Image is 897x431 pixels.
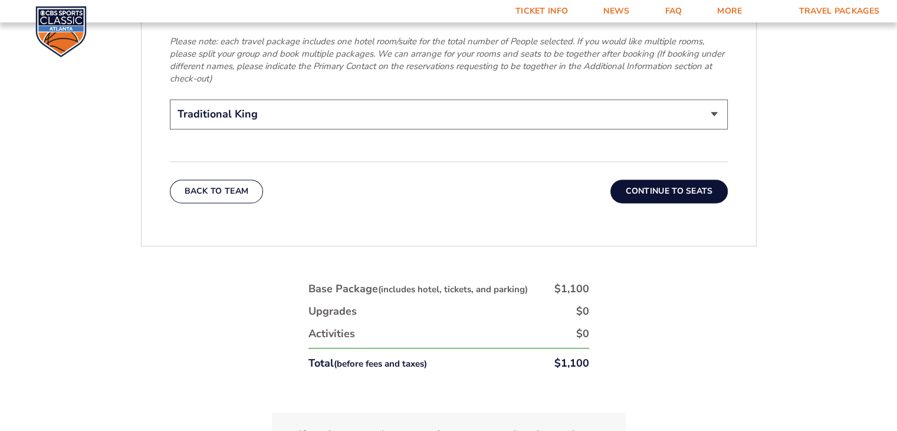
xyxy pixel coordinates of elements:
div: Base Package [308,282,528,296]
button: Back To Team [170,179,264,203]
div: $1,100 [554,282,589,296]
button: Continue To Seats [610,179,727,203]
div: $0 [576,326,589,341]
img: CBS Sports Classic [35,6,87,57]
div: Upgrades [308,303,357,318]
small: (before fees and taxes) [334,357,427,369]
small: (includes hotel, tickets, and parking) [378,283,528,295]
div: $1,100 [554,355,589,370]
div: Total [308,355,427,370]
div: $0 [576,303,589,318]
em: Please note: each travel package includes one hotel room/suite for the total number of People sel... [170,35,724,84]
div: Activities [308,326,355,341]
